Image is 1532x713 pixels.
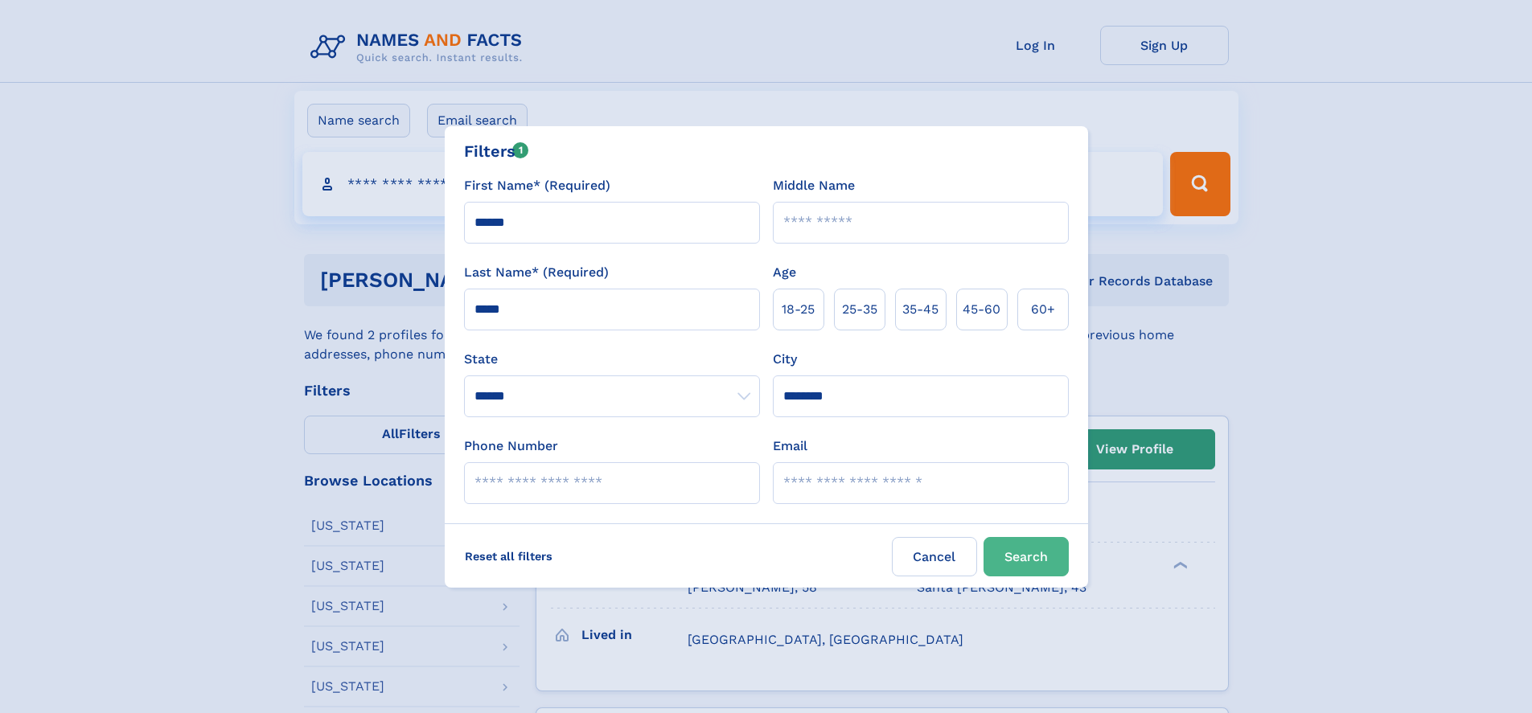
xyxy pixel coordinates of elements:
label: Middle Name [773,176,855,195]
label: Reset all filters [454,537,563,576]
label: Email [773,436,807,456]
label: Age [773,263,796,282]
button: Search [984,537,1069,576]
label: City [773,350,797,369]
span: 35‑45 [902,300,939,319]
label: Cancel [892,537,977,576]
label: Phone Number [464,436,558,456]
label: Last Name* (Required) [464,263,609,282]
span: 60+ [1031,300,1055,319]
label: State [464,350,760,369]
div: Filters [464,139,529,163]
label: First Name* (Required) [464,176,610,195]
span: 25‑35 [842,300,877,319]
span: 45‑60 [963,300,1000,319]
span: 18‑25 [782,300,815,319]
